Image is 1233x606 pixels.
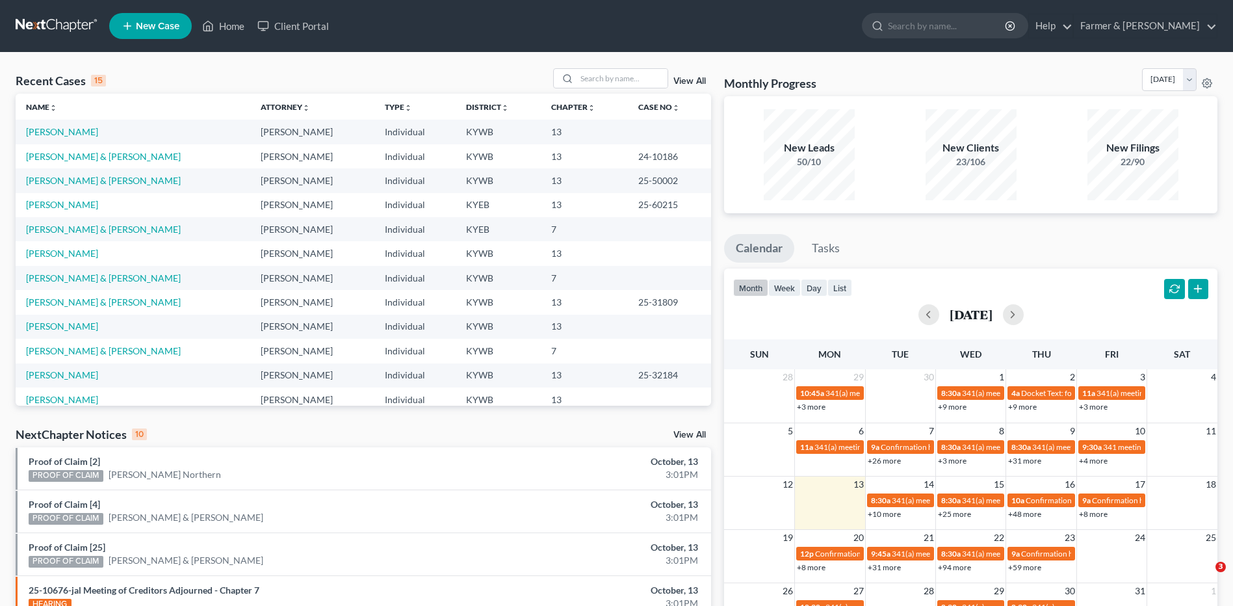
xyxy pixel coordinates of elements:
[868,509,901,519] a: +10 more
[374,290,456,314] td: Individual
[456,168,541,192] td: KYWB
[374,193,456,217] td: Individual
[938,509,971,519] a: +25 more
[764,140,855,155] div: New Leads
[250,217,374,241] td: [PERSON_NAME]
[922,477,935,492] span: 14
[871,442,879,452] span: 9a
[250,339,374,363] td: [PERSON_NAME]
[938,562,971,572] a: +94 more
[1134,583,1147,599] span: 31
[29,499,100,510] a: Proof of Claim [4]
[501,104,509,112] i: unfold_more
[250,388,374,412] td: [PERSON_NAME]
[1082,495,1091,505] span: 9a
[456,193,541,217] td: KYEB
[374,388,456,412] td: Individual
[26,321,98,332] a: [PERSON_NAME]
[1011,495,1024,505] span: 10a
[541,339,628,363] td: 7
[1215,562,1226,572] span: 3
[892,549,1017,559] span: 341(a) meeting for [PERSON_NAME]
[1210,369,1217,385] span: 4
[888,14,1007,38] input: Search by name...
[1069,369,1076,385] span: 2
[132,428,147,440] div: 10
[815,549,1032,559] span: Confirmation hearing for [PERSON_NAME] & [PERSON_NAME]
[881,442,1097,452] span: Confirmation hearing for [PERSON_NAME] & [PERSON_NAME]
[456,363,541,388] td: KYWB
[29,542,105,553] a: Proof of Claim [25]
[993,530,1006,546] span: 22
[374,339,456,363] td: Individual
[1069,423,1076,439] span: 9
[786,423,794,439] span: 5
[827,279,852,296] button: list
[456,315,541,339] td: KYWB
[962,388,1087,398] span: 341(a) meeting for [PERSON_NAME]
[26,126,98,137] a: [PERSON_NAME]
[456,144,541,168] td: KYWB
[26,199,98,210] a: [PERSON_NAME]
[724,75,816,91] h3: Monthly Progress
[541,193,628,217] td: 13
[1063,583,1076,599] span: 30
[825,388,951,398] span: 341(a) meeting for [PERSON_NAME]
[26,102,57,112] a: Nameunfold_more
[26,175,181,186] a: [PERSON_NAME] & [PERSON_NAME]
[1011,549,1020,559] span: 9a
[1134,423,1147,439] span: 10
[302,104,310,112] i: unfold_more
[541,363,628,388] td: 13
[26,345,181,356] a: [PERSON_NAME] & [PERSON_NAME]
[814,442,940,452] span: 341(a) meeting for [PERSON_NAME]
[456,290,541,314] td: KYWB
[800,388,824,398] span: 10:45a
[26,224,181,235] a: [PERSON_NAME] & [PERSON_NAME]
[1021,549,1169,559] span: Confirmation hearing for [PERSON_NAME]
[1074,14,1217,38] a: Farmer & [PERSON_NAME]
[250,144,374,168] td: [PERSON_NAME]
[852,583,865,599] span: 27
[1079,456,1108,466] a: +4 more
[374,241,456,265] td: Individual
[136,21,179,31] span: New Case
[456,241,541,265] td: KYWB
[852,530,865,546] span: 20
[950,308,993,321] h2: [DATE]
[16,73,106,88] div: Recent Cases
[800,549,814,559] span: 12p
[768,279,801,296] button: week
[484,541,698,554] div: October, 13
[993,477,1006,492] span: 15
[993,583,1006,599] span: 29
[800,442,813,452] span: 11a
[781,369,794,385] span: 28
[484,511,698,524] div: 3:01PM
[797,402,825,412] a: +3 more
[26,369,98,380] a: [PERSON_NAME]
[672,104,680,112] i: unfold_more
[1087,155,1178,168] div: 22/90
[1204,530,1217,546] span: 25
[385,102,412,112] a: Typeunfold_more
[26,394,98,405] a: [PERSON_NAME]
[484,468,698,481] div: 3:01PM
[541,217,628,241] td: 7
[250,363,374,388] td: [PERSON_NAME]
[1008,402,1037,412] a: +9 more
[922,530,935,546] span: 21
[456,388,541,412] td: KYWB
[781,530,794,546] span: 19
[16,427,147,442] div: NextChapter Notices
[928,423,935,439] span: 7
[1079,509,1108,519] a: +8 more
[26,248,98,259] a: [PERSON_NAME]
[250,290,374,314] td: [PERSON_NAME]
[628,144,711,168] td: 24-10186
[26,151,181,162] a: [PERSON_NAME] & [PERSON_NAME]
[1103,442,1219,452] span: 341 meeting for [PERSON_NAME]
[541,241,628,265] td: 13
[1134,477,1147,492] span: 17
[801,279,827,296] button: day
